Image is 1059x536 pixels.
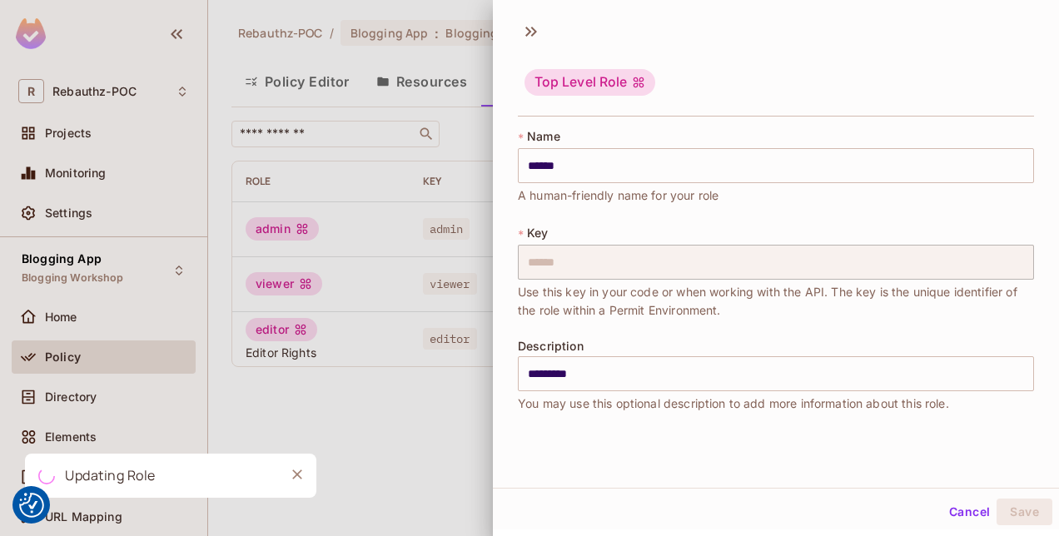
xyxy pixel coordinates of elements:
button: Close [285,462,310,487]
span: Name [527,130,560,143]
span: You may use this optional description to add more information about this role. [518,395,949,413]
img: Revisit consent button [19,493,44,518]
span: A human-friendly name for your role [518,186,718,205]
span: Key [527,226,548,240]
div: Top Level Role [525,69,655,96]
div: Updating Role [65,465,156,486]
button: Cancel [942,499,997,525]
span: Description [518,340,584,353]
span: Use this key in your code or when working with the API. The key is the unique identifier of the r... [518,283,1034,320]
button: Save [997,499,1052,525]
button: Consent Preferences [19,493,44,518]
